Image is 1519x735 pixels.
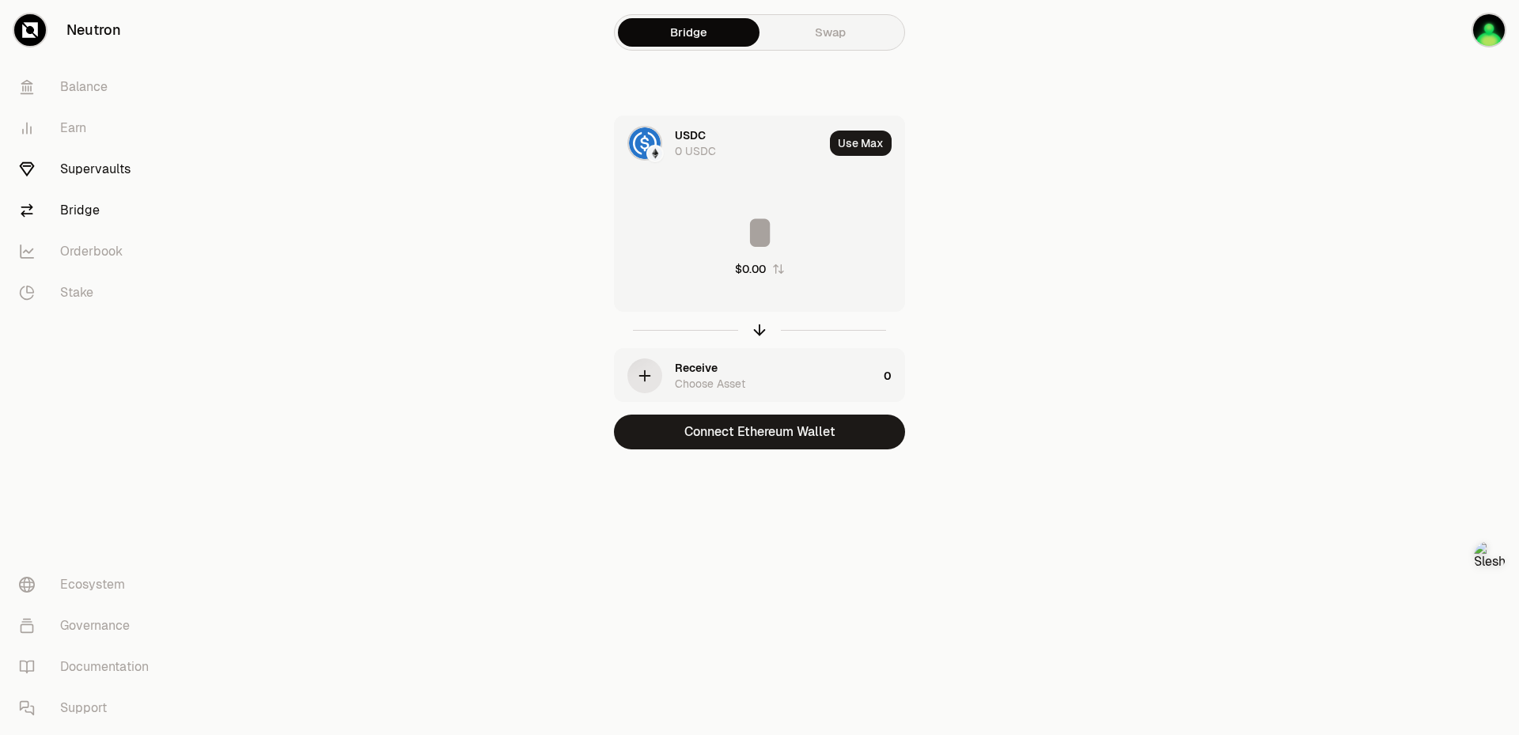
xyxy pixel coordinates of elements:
button: Use Max [830,131,892,156]
div: USDC LogoEthereum LogoUSDC0 USDC [615,116,824,170]
a: Governance [6,605,171,646]
a: Swap [759,18,901,47]
a: Orderbook [6,231,171,272]
div: USDC [675,127,706,143]
div: 0 USDC [675,143,716,159]
button: Connect Ethereum Wallet [614,415,905,449]
a: Documentation [6,646,171,688]
a: Balance [6,66,171,108]
a: Supervaults [6,149,171,190]
a: Stake [6,272,171,313]
div: Choose Asset [675,376,745,392]
button: ReceiveChoose Asset0 [615,349,904,403]
img: Slesh [1474,541,1506,573]
a: Earn [6,108,171,149]
div: 0 [884,349,904,403]
div: ReceiveChoose Asset [615,349,877,403]
div: $0.00 [735,261,766,277]
img: Adi Wallet [1473,14,1505,46]
img: USDC Logo [629,127,661,159]
div: Receive [675,360,718,376]
a: Ecosystem [6,564,171,605]
img: Ethereum Logo [648,146,662,161]
a: Bridge [6,190,171,231]
a: Bridge [618,18,759,47]
a: Support [6,688,171,729]
div: Open Slesh AI Assistant (drag to move) [1474,541,1506,573]
button: $0.00 [735,261,785,277]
